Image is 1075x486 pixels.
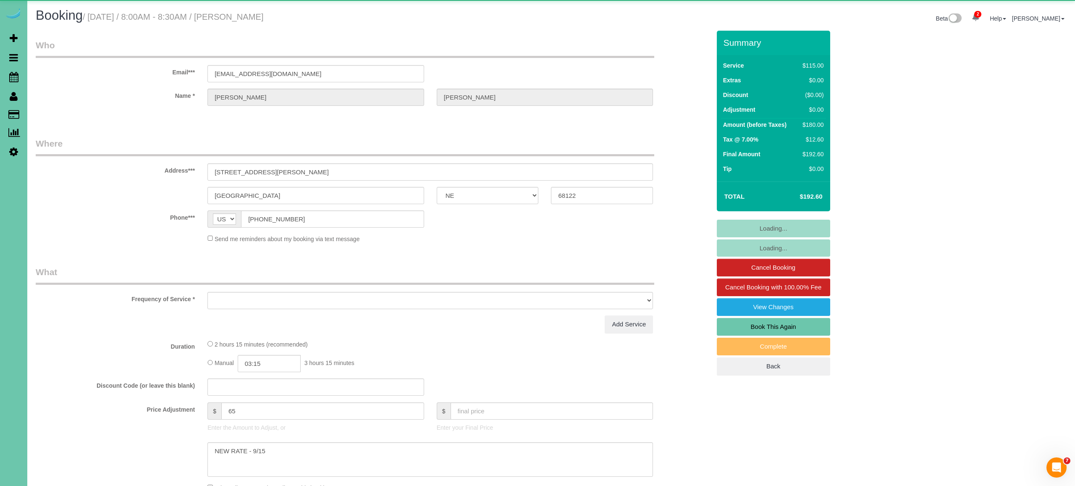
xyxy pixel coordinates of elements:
label: Duration [29,339,201,351]
label: Amount (before Taxes) [723,121,787,129]
div: $12.60 [799,135,823,144]
a: Help [990,15,1006,22]
label: Discount [723,91,748,99]
span: 3 hours 15 minutes [304,360,354,366]
a: 2 [967,8,984,27]
span: Manual [215,360,234,366]
div: ($0.00) [799,91,823,99]
div: $180.00 [799,121,823,129]
label: Final Amount [723,150,760,158]
label: Service [723,61,744,70]
a: Add Service [605,315,653,333]
div: $0.00 [799,76,823,84]
span: 2 [974,11,981,18]
h3: Summary [724,38,826,47]
span: Booking [36,8,83,23]
a: Cancel Booking [717,259,830,276]
legend: What [36,266,654,285]
div: $115.00 [799,61,823,70]
label: Frequency of Service * [29,292,201,303]
div: $0.00 [799,165,823,173]
label: Tip [723,165,732,173]
a: Cancel Booking with 100.00% Fee [717,278,830,296]
h4: $192.60 [774,193,822,200]
span: 2 hours 15 minutes (recommended) [215,341,308,348]
label: Name * [29,89,201,100]
p: Enter your Final Price [437,423,653,432]
label: Extras [723,76,741,84]
span: $ [437,402,451,420]
span: 7 [1064,457,1070,464]
a: Back [717,357,830,375]
legend: Where [36,137,654,156]
img: Automaid Logo [5,8,22,20]
a: [PERSON_NAME] [1012,15,1065,22]
label: Adjustment [723,105,755,114]
label: Discount Code (or leave this blank) [29,378,201,390]
span: Send me reminders about my booking via text message [215,235,360,242]
div: $0.00 [799,105,823,114]
label: Tax @ 7.00% [723,135,758,144]
legend: Who [36,39,654,58]
strong: Total [724,193,745,200]
div: $192.60 [799,150,823,158]
img: New interface [948,13,962,24]
input: final price [451,402,653,420]
a: View Changes [717,298,830,316]
iframe: Intercom live chat [1046,457,1067,478]
a: Beta [936,15,962,22]
span: Cancel Booking with 100.00% Fee [725,284,821,291]
span: $ [207,402,221,420]
p: Enter the Amount to Adjust, or [207,423,424,432]
a: Book This Again [717,318,830,336]
small: / [DATE] / 8:00AM - 8:30AM / [PERSON_NAME] [83,12,264,21]
label: Price Adjustment [29,402,201,414]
